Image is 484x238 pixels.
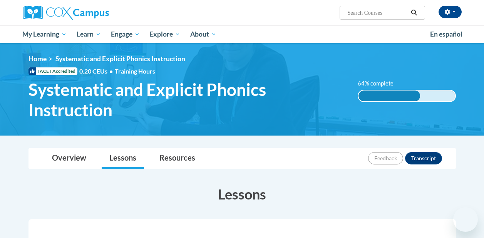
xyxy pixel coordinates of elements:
[358,91,420,101] div: 64% complete
[408,8,420,17] button: Search
[149,30,180,39] span: Explore
[144,25,185,43] a: Explore
[28,55,47,63] a: Home
[28,67,77,75] span: IACET Accredited
[18,25,72,43] a: My Learning
[115,67,155,75] span: Training Hours
[23,6,161,20] a: Cox Campus
[44,148,94,169] a: Overview
[347,8,408,17] input: Search Courses
[79,67,115,75] span: 0.20 CEUs
[111,30,140,39] span: Engage
[358,79,402,88] label: 64% complete
[17,25,467,43] div: Main menu
[22,30,67,39] span: My Learning
[439,6,462,18] button: Account Settings
[55,55,185,63] span: Systematic and Explicit Phonics Instruction
[152,148,203,169] a: Resources
[106,25,145,43] a: Engage
[109,67,113,75] span: •
[453,207,478,232] iframe: Button to launch messaging window
[23,6,109,20] img: Cox Campus
[77,30,101,39] span: Learn
[28,184,456,204] h3: Lessons
[190,30,216,39] span: About
[430,30,462,38] span: En español
[28,79,346,120] span: Systematic and Explicit Phonics Instruction
[368,152,403,164] button: Feedback
[102,148,144,169] a: Lessons
[425,26,467,42] a: En español
[185,25,221,43] a: About
[405,152,442,164] button: Transcript
[72,25,106,43] a: Learn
